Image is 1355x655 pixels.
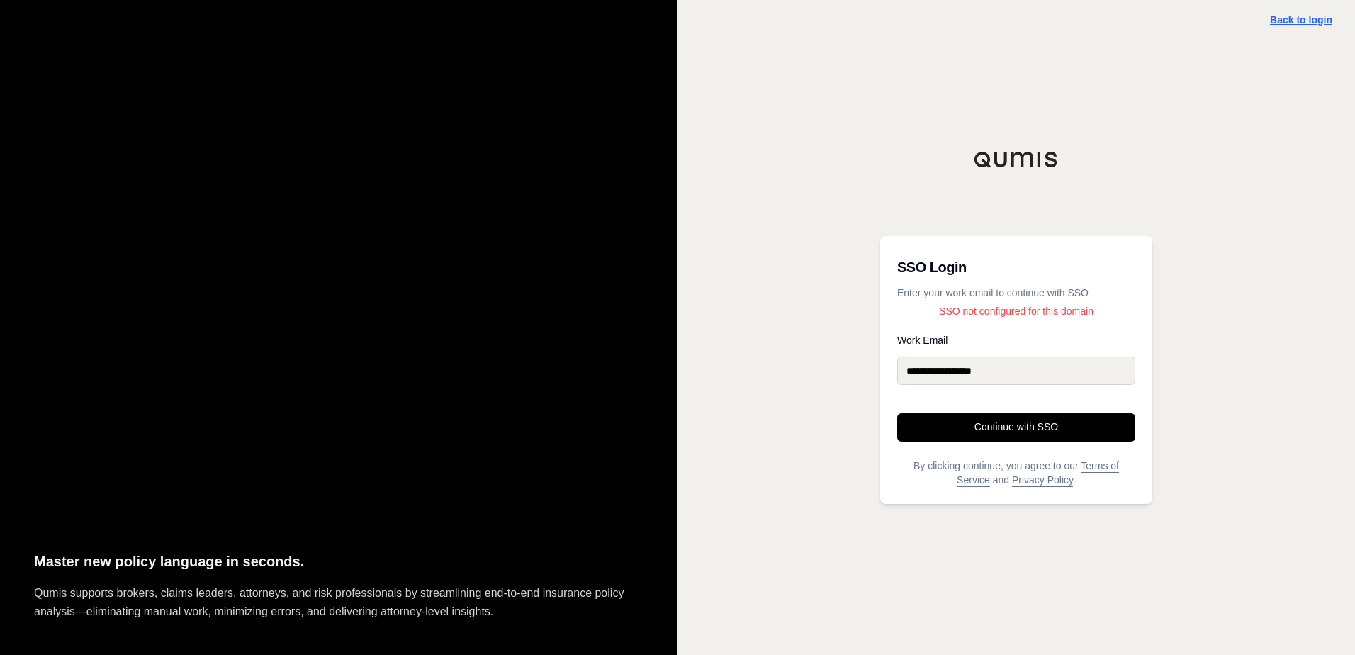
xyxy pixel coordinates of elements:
img: Qumis [974,151,1059,168]
button: Continue with SSO [897,413,1135,442]
label: Work Email [897,335,1135,345]
p: By clicking continue, you agree to our and . [897,459,1135,487]
p: Enter your work email to continue with SSO [897,286,1135,300]
p: SSO not configured for this domain [897,304,1135,318]
h3: SSO Login [897,253,1135,281]
p: Master new policy language in seconds. [34,550,643,573]
p: Qumis supports brokers, claims leaders, attorneys, and risk professionals by streamlining end-to-... [34,584,643,621]
a: Back to login [1270,14,1332,26]
a: Privacy Policy [1012,474,1073,486]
